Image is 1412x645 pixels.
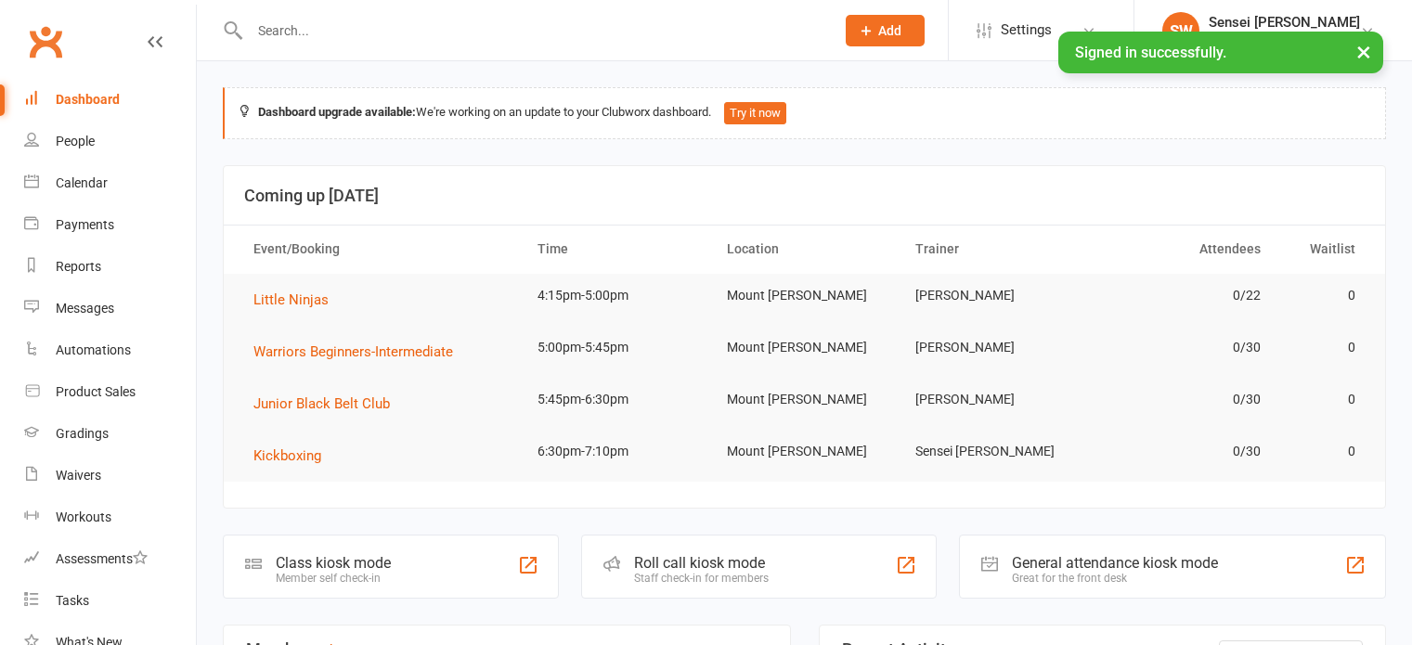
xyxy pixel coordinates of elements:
div: Great for the front desk [1012,572,1218,585]
div: People [56,134,95,148]
th: Waitlist [1277,226,1372,273]
div: Product Sales [56,384,136,399]
td: 6:30pm-7:10pm [521,430,710,473]
div: Messages [56,301,114,316]
span: Settings [1001,9,1052,51]
div: Sensei [PERSON_NAME] [1209,14,1360,31]
div: Class kiosk mode [276,554,391,572]
div: Roll call kiosk mode [634,554,769,572]
td: Mount [PERSON_NAME] [710,274,900,317]
div: General attendance kiosk mode [1012,554,1218,572]
button: Warriors Beginners-Intermediate [253,341,466,363]
th: Trainer [899,226,1088,273]
a: Gradings [24,413,196,455]
a: Assessments [24,538,196,580]
div: Gradings [56,426,109,441]
button: Kickboxing [253,445,334,467]
button: Junior Black Belt Club [253,393,403,415]
td: 5:45pm-6:30pm [521,378,710,421]
th: Attendees [1088,226,1277,273]
a: Product Sales [24,371,196,413]
span: Add [878,23,901,38]
div: Automations [56,342,131,357]
div: Staff check-in for members [634,572,769,585]
button: Little Ninjas [253,289,342,311]
div: SW [1162,12,1199,49]
td: [PERSON_NAME] [899,378,1088,421]
td: 0 [1277,430,1372,473]
div: Payments [56,217,114,232]
a: Clubworx [22,19,69,65]
button: Try it now [724,102,786,124]
div: Dashboard [56,92,120,107]
td: 4:15pm-5:00pm [521,274,710,317]
div: We're working on an update to your Clubworx dashboard. [223,87,1386,139]
a: Workouts [24,497,196,538]
a: Calendar [24,162,196,204]
a: Payments [24,204,196,246]
a: Messages [24,288,196,329]
div: Workouts [56,510,111,524]
a: Waivers [24,455,196,497]
span: Junior Black Belt Club [253,395,390,412]
th: Event/Booking [237,226,521,273]
td: 0/30 [1088,430,1277,473]
td: [PERSON_NAME] [899,326,1088,369]
div: Member self check-in [276,572,391,585]
td: 0/30 [1088,378,1277,421]
td: Mount [PERSON_NAME] [710,430,900,473]
div: Tasks [56,593,89,608]
a: People [24,121,196,162]
button: Add [846,15,925,46]
a: Tasks [24,580,196,622]
td: Mount [PERSON_NAME] [710,378,900,421]
button: × [1347,32,1380,71]
h3: Coming up [DATE] [244,187,1365,205]
td: 0/22 [1088,274,1277,317]
td: 0 [1277,326,1372,369]
td: 0 [1277,378,1372,421]
td: 0/30 [1088,326,1277,369]
div: Waivers [56,468,101,483]
td: Mount [PERSON_NAME] [710,326,900,369]
th: Time [521,226,710,273]
div: Edge Martial Arts [1209,31,1360,47]
input: Search... [244,18,822,44]
strong: Dashboard upgrade available: [258,105,416,119]
div: Calendar [56,175,108,190]
a: Automations [24,329,196,371]
td: [PERSON_NAME] [899,274,1088,317]
a: Reports [24,246,196,288]
div: Reports [56,259,101,274]
td: 5:00pm-5:45pm [521,326,710,369]
div: Assessments [56,551,148,566]
a: Dashboard [24,79,196,121]
td: Sensei [PERSON_NAME] [899,430,1088,473]
span: Signed in successfully. [1075,44,1226,61]
span: Kickboxing [253,447,321,464]
span: Warriors Beginners-Intermediate [253,343,453,360]
span: Little Ninjas [253,291,329,308]
td: 0 [1277,274,1372,317]
th: Location [710,226,900,273]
